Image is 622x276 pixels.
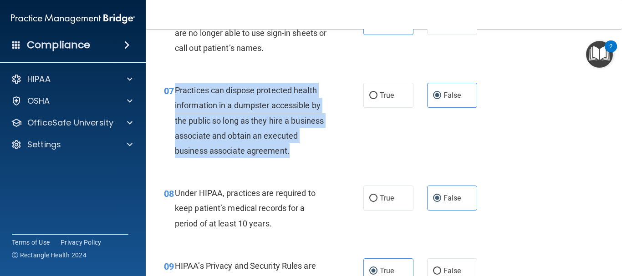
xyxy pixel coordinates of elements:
input: True [369,195,377,202]
button: Open Resource Center, 2 new notifications [586,41,613,68]
span: True [380,194,394,202]
a: OfficeSafe University [11,117,133,128]
a: HIPAA [11,74,133,85]
img: PMB logo [11,10,135,28]
span: 08 [164,188,174,199]
span: Ⓒ Rectangle Health 2024 [12,251,87,260]
span: False [444,266,461,275]
p: OSHA [27,95,50,106]
span: True [380,91,394,100]
input: True [369,92,377,99]
span: False [444,91,461,100]
div: 2 [609,46,612,58]
p: OfficeSafe University [27,117,113,128]
span: True [380,266,394,275]
p: Settings [27,139,61,150]
span: 07 [164,85,174,96]
input: False [433,195,441,202]
span: 09 [164,261,174,272]
input: True [369,268,377,275]
p: HIPAA [27,74,51,85]
a: Privacy Policy [61,238,102,247]
span: Under HIPAA, practices are required to keep patient’s medical records for a period of at least 10... [175,188,316,228]
span: Practices can dispose protected health information in a dumpster accessible by the public so long... [175,85,324,156]
a: Settings [11,139,133,150]
span: False [444,194,461,202]
h4: Compliance [27,39,90,51]
a: Terms of Use [12,238,50,247]
span: Under the HIPAA Omnibus Rule, practices are no longer able to use sign-in sheets or call out pati... [175,13,326,52]
input: False [433,268,441,275]
input: False [433,92,441,99]
a: OSHA [11,95,133,106]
